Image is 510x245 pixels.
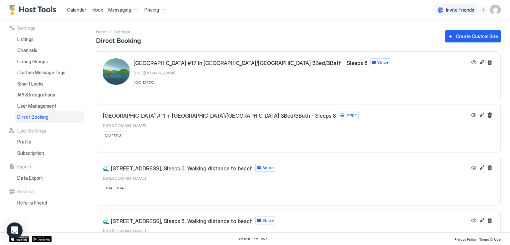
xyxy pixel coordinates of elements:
div: Create Custom Site [456,33,498,40]
span: Data Export [17,175,43,181]
span: Calendar [67,7,86,13]
span: Pricing [144,7,159,13]
a: Refer a Friend [15,197,84,209]
span: 🌊 [STREET_ADDRESS], Sleeps 6, Walking distance to beach [103,218,253,224]
button: View [470,164,478,172]
a: Listings [15,34,84,45]
a: Data Export [15,172,84,184]
a: Inbox [92,6,103,13]
a: Custom Message Tags [15,67,84,78]
a: Settings [114,28,130,35]
span: Smart Locks [17,81,43,87]
a: Home [96,28,108,35]
a: [URL][DOMAIN_NAME] [103,174,146,181]
span: [URL][DOMAIN_NAME] [103,228,146,233]
span: Stripe [262,165,274,171]
a: Privacy Policy [455,235,476,242]
span: Stripe [346,112,357,118]
span: Invite Friends [446,7,474,13]
a: Channels [15,45,84,56]
a: Calendar [67,6,86,13]
span: Home [96,29,108,34]
span: [URL][DOMAIN_NAME] [103,176,146,181]
span: Listing Groups [17,59,48,65]
button: Edit [478,164,486,172]
button: Delete [486,58,494,66]
a: User Management [15,100,84,112]
div: menu [479,6,487,14]
div: Breadcrumb [96,28,108,35]
a: Host Tools Logo [9,5,59,15]
button: Delete [486,164,494,172]
span: Privacy Policy [455,237,476,241]
a: App Store [9,236,29,242]
a: Direct Booking [15,111,84,123]
span: User Settings [17,128,46,134]
span: 30A - 104 [105,185,124,191]
span: Profile [17,139,31,145]
a: Smart Locks [15,78,84,90]
span: Subscription [17,150,44,156]
button: Edit [478,111,486,119]
span: © 2025 Host Tools [239,237,268,241]
a: [URL][DOMAIN_NAME] [133,69,177,76]
button: Edit [478,216,486,224]
span: Stripe [377,59,388,65]
span: Channels [17,47,37,53]
span: Export [17,164,31,170]
a: [URL][DOMAIN_NAME] [103,122,146,129]
span: Refer a Friend [17,200,47,206]
span: Listings [17,36,34,42]
a: Profile [15,136,84,148]
span: 🌊 [STREET_ADDRESS], Sleeps 6, Walking distance to beach [103,165,253,172]
button: View [470,216,478,224]
span: CO 1111B [105,132,121,138]
span: Stripe [262,217,274,223]
span: [GEOGRAPHIC_DATA] #17 in [GEOGRAPHIC_DATA]/[GEOGRAPHIC_DATA] 3Bed/3Bath - Sleeps 8 [133,60,368,66]
a: API & Integrations [15,89,84,100]
span: Direct Booking [96,35,141,45]
a: Listing Groups [15,56,84,67]
span: Custom Message Tags [17,70,65,76]
span: Inbox [92,7,103,13]
span: API & Integrations [17,92,55,98]
a: Terms Of Use [479,235,501,242]
span: User Management [17,103,56,109]
span: [URL][DOMAIN_NAME] [103,123,146,128]
span: Settings [17,25,35,31]
a: [URL][DOMAIN_NAME] [103,227,146,234]
button: View [470,111,478,119]
button: Create Custom Site [445,30,501,42]
button: View [470,58,478,66]
button: Edit [478,58,486,66]
div: User profile [490,5,501,15]
span: CO 1217C [135,80,154,86]
span: [GEOGRAPHIC_DATA] #11 in [GEOGRAPHIC_DATA]/[GEOGRAPHIC_DATA] 3Bed/3Bath - Sleeps 8 [103,112,336,119]
span: Messaging [108,7,131,13]
div: Beach Townhouse #17 in Gulfport/Biloxi 3Bed/3Bath - Sleeps 8 [103,58,129,85]
div: Open Intercom Messenger [7,222,23,238]
span: Referral [17,189,35,195]
button: Delete [486,111,494,119]
span: [URL][DOMAIN_NAME] [133,70,177,75]
span: Settings [114,29,130,34]
a: Google Play Store [32,236,52,242]
button: Delete [486,216,494,224]
span: Terms Of Use [479,237,501,241]
span: Direct Booking [17,114,48,120]
a: Subscription [15,148,84,159]
div: Breadcrumb [114,28,130,35]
